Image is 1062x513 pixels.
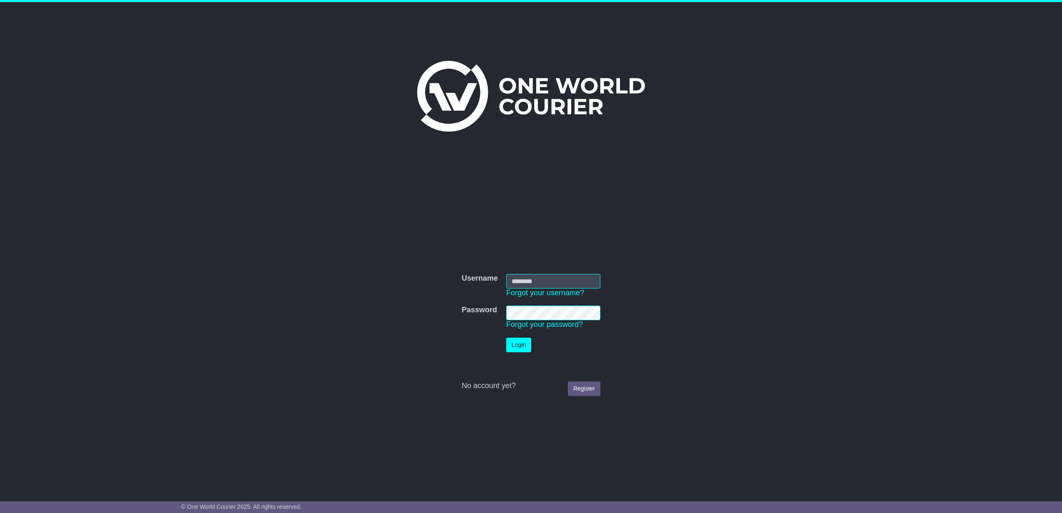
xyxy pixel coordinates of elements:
[506,320,583,329] a: Forgot your password?
[506,289,584,297] a: Forgot your username?
[462,306,497,315] label: Password
[568,381,600,396] a: Register
[462,381,600,391] div: No account yet?
[506,338,531,352] button: Login
[417,61,645,132] img: One World
[462,274,498,283] label: Username
[181,503,302,510] span: © One World Courier 2025. All rights reserved.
